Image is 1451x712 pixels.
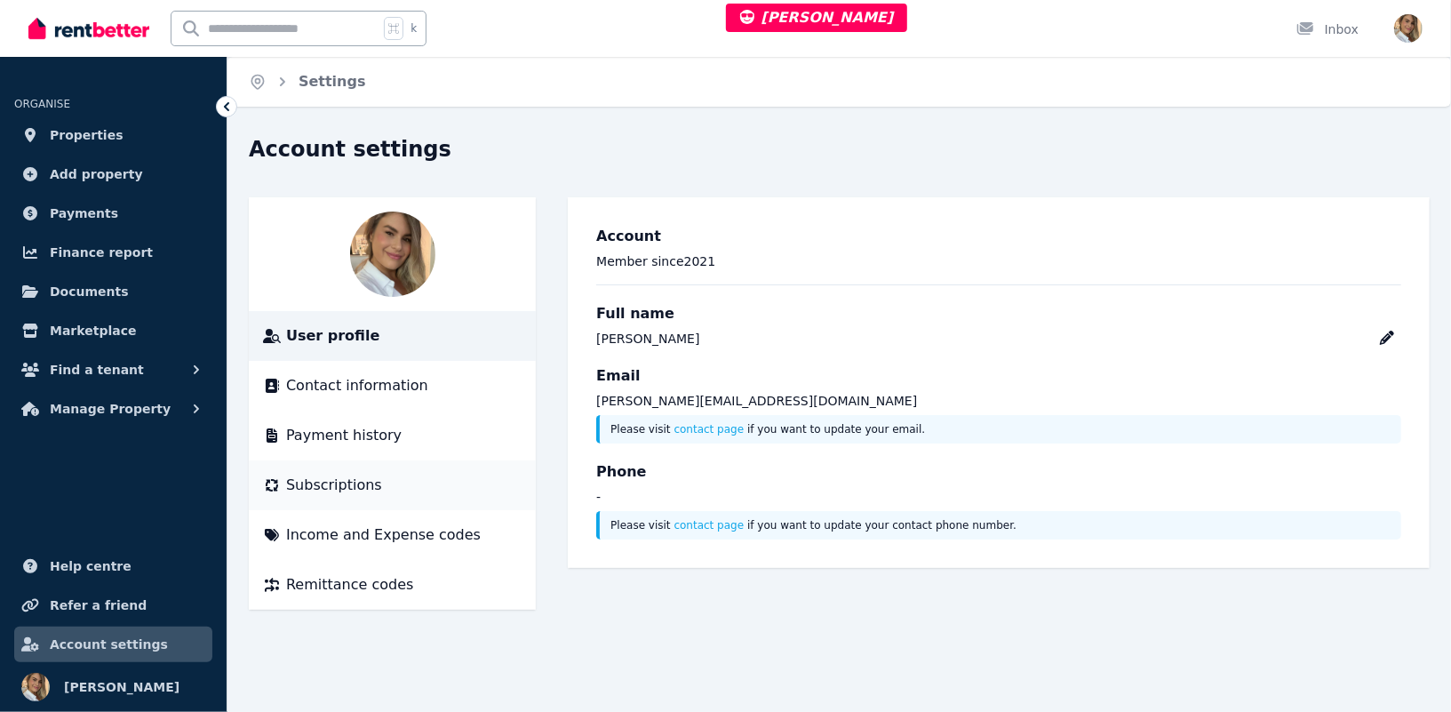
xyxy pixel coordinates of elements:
[286,425,402,446] span: Payment history
[596,303,1401,324] h3: Full name
[14,391,212,427] button: Manage Property
[286,475,382,496] span: Subscriptions
[28,15,149,42] img: RentBetter
[740,9,894,26] span: [PERSON_NAME]
[1296,20,1359,38] div: Inbox
[227,57,387,107] nav: Breadcrumb
[14,313,212,348] a: Marketplace
[286,574,413,596] span: Remittance codes
[14,98,70,110] span: ORGANISE
[299,73,366,90] a: Settings
[596,330,699,348] div: [PERSON_NAME]
[14,156,212,192] a: Add property
[64,676,179,698] span: [PERSON_NAME]
[286,375,428,396] span: Contact information
[50,556,132,577] span: Help centre
[50,124,124,146] span: Properties
[50,281,129,302] span: Documents
[50,164,143,185] span: Add property
[286,524,481,546] span: Income and Expense codes
[50,203,118,224] span: Payments
[14,588,212,623] a: Refer a friend
[14,274,212,309] a: Documents
[14,196,212,231] a: Payments
[596,226,1401,247] h3: Account
[50,359,144,380] span: Find a tenant
[50,242,153,263] span: Finance report
[263,524,522,546] a: Income and Expense codes
[596,252,1401,270] p: Member since 2021
[263,475,522,496] a: Subscriptions
[263,574,522,596] a: Remittance codes
[14,548,212,584] a: Help centre
[596,488,1401,506] p: -
[14,117,212,153] a: Properties
[286,325,379,347] span: User profile
[596,365,1401,387] h3: Email
[263,425,522,446] a: Payment history
[14,352,212,388] button: Find a tenant
[1394,14,1423,43] img: Jodie Cartmer
[50,320,136,341] span: Marketplace
[411,21,417,36] span: k
[249,135,451,164] h1: Account settings
[350,212,435,297] img: Jodie Cartmer
[263,325,522,347] a: User profile
[674,519,745,532] a: contact page
[14,235,212,270] a: Finance report
[674,423,745,436] a: contact page
[610,422,1391,436] p: Please visit if you want to update your email.
[21,673,50,701] img: Jodie Cartmer
[596,392,1401,410] p: [PERSON_NAME][EMAIL_ADDRESS][DOMAIN_NAME]
[14,627,212,662] a: Account settings
[50,595,147,616] span: Refer a friend
[50,398,171,420] span: Manage Property
[263,375,522,396] a: Contact information
[50,634,168,655] span: Account settings
[610,518,1391,532] p: Please visit if you want to update your contact phone number.
[596,461,1401,483] h3: Phone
